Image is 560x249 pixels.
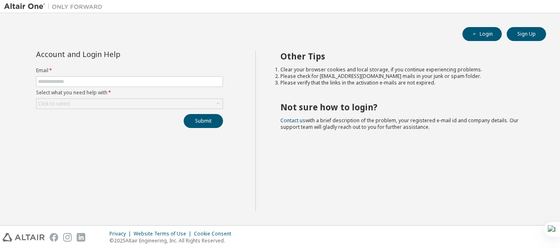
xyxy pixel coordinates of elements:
[50,233,58,242] img: facebook.svg
[109,237,236,244] p: © 2025 Altair Engineering, Inc. All Rights Reserved.
[194,231,236,237] div: Cookie Consent
[36,51,186,57] div: Account and Login Help
[36,67,223,74] label: Email
[280,117,519,130] span: with a brief description of the problem, your registered e-mail id and company details. Our suppo...
[507,27,546,41] button: Sign Up
[134,231,194,237] div: Website Terms of Use
[280,80,532,86] li: Please verify that the links in the activation e-mails are not expired.
[184,114,223,128] button: Submit
[462,27,502,41] button: Login
[280,117,305,124] a: Contact us
[63,233,72,242] img: instagram.svg
[280,102,532,112] h2: Not sure how to login?
[280,66,532,73] li: Clear your browser cookies and local storage, if you continue experiencing problems.
[109,231,134,237] div: Privacy
[77,233,85,242] img: linkedin.svg
[36,89,223,96] label: Select what you need help with
[2,233,45,242] img: altair_logo.svg
[4,2,107,11] img: Altair One
[280,51,532,62] h2: Other Tips
[38,101,70,107] div: Click to select
[280,73,532,80] li: Please check for [EMAIL_ADDRESS][DOMAIN_NAME] mails in your junk or spam folder.
[36,99,223,109] div: Click to select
